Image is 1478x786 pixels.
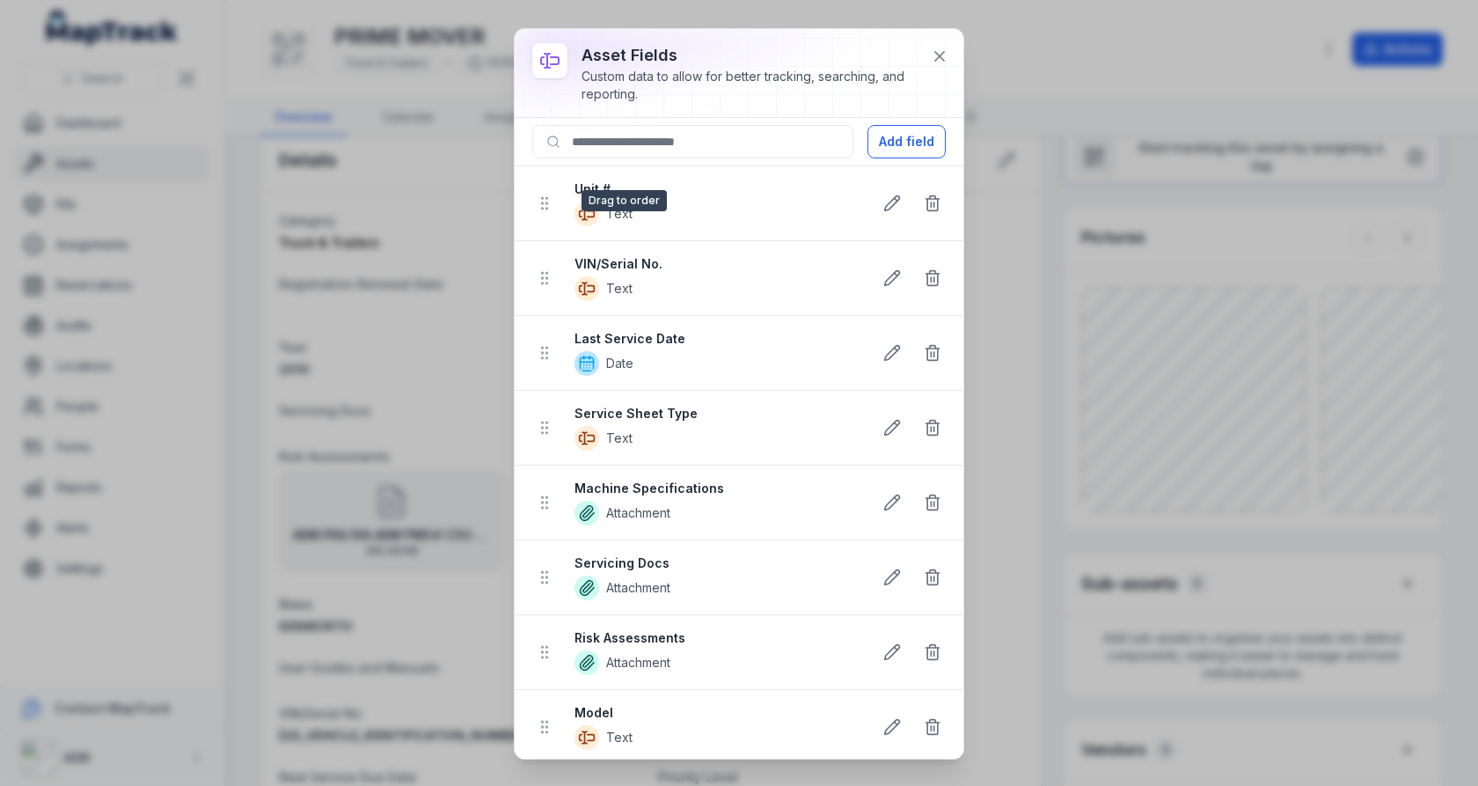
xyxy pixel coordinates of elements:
span: Attachment [606,579,670,597]
strong: Risk Assessments [574,629,858,647]
span: Drag to order [582,190,667,211]
span: Text [606,205,633,223]
div: Custom data to allow for better tracking, searching, and reporting. [582,68,918,103]
strong: Servicing Docs [574,555,858,572]
strong: VIN/Serial No. [574,255,858,273]
span: Attachment [606,504,670,522]
strong: Unit # [574,180,858,198]
button: Add field [867,125,946,158]
span: Date [606,355,633,372]
strong: Model [574,704,858,722]
strong: Machine Specifications [574,480,858,497]
strong: Last Service Date [574,330,858,348]
span: Attachment [606,654,670,672]
strong: Service Sheet Type [574,405,858,422]
span: Text [606,430,633,447]
span: Text [606,280,633,298]
span: Text [606,729,633,746]
h3: asset fields [582,43,918,68]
